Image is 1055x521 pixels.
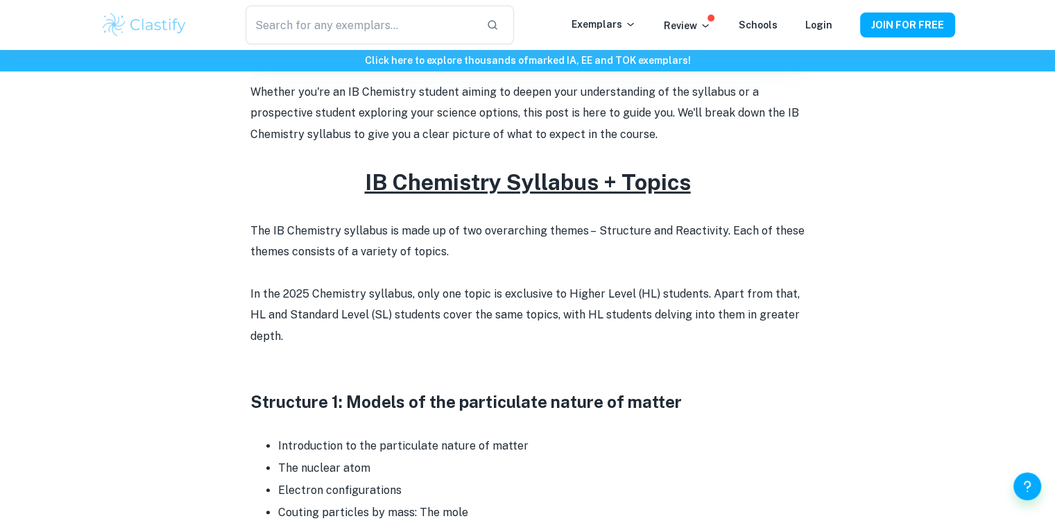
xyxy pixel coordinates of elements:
li: Introduction to the particulate nature of matter [278,435,805,457]
p: Exemplars [572,17,636,32]
h3: Structure 1: Models of the particulate nature of matter [250,389,805,414]
a: Login [805,19,832,31]
p: The IB Chemistry syllabus is made up of two overarching themes – Structure and Reactivity. Each o... [250,221,805,263]
li: Electron configurations [278,479,805,502]
u: IB Chemistry Syllabus + Topics [365,169,691,195]
p: In the 2025 Chemistry syllabus, only one topic is exclusive to Higher Level (HL) students. Apart ... [250,284,805,347]
button: JOIN FOR FREE [860,12,955,37]
p: Review [664,18,711,33]
li: The nuclear atom [278,457,805,479]
p: Whether you're an IB Chemistry student aiming to deepen your understanding of the syllabus or a p... [250,82,805,145]
img: Clastify logo [101,11,189,39]
h6: Click here to explore thousands of marked IA, EE and TOK exemplars ! [3,53,1052,68]
a: Schools [739,19,778,31]
button: Help and Feedback [1013,472,1041,500]
input: Search for any exemplars... [246,6,474,44]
